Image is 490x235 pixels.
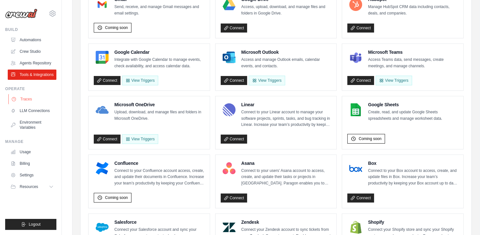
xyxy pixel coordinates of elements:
[8,117,56,133] a: Environment Variables
[114,160,205,166] h4: Confluence
[249,76,285,85] : View Triggers
[105,195,128,200] span: Coming soon
[221,76,247,85] a: Connect
[368,49,458,55] h4: Microsoft Teams
[241,168,331,187] p: Connect to your users’ Asana account to access, create, and update their tasks or projects in [GE...
[114,4,205,16] p: Send, receive, and manage Gmail messages and email settings.
[241,57,331,69] p: Access and manage Outlook emails, calendar events, and contacts.
[223,51,235,64] img: Microsoft Outlook Logo
[221,23,247,33] a: Connect
[20,184,38,189] span: Resources
[114,49,205,55] h4: Google Calendar
[8,182,56,192] button: Resources
[8,158,56,169] a: Billing
[241,109,331,128] p: Connect to your Linear account to manage your software projects, sprints, tasks, and bug tracking...
[241,160,331,166] h4: Asana
[5,139,56,144] div: Manage
[114,109,205,122] p: Upload, download, and manage files and folders in Microsoft OneDrive.
[368,101,458,108] h4: Google Sheets
[114,101,205,108] h4: Microsoft OneDrive
[349,103,362,116] img: Google Sheets Logo
[5,27,56,32] div: Build
[349,51,362,64] img: Microsoft Teams Logo
[96,221,109,234] img: Salesforce Logo
[349,221,362,234] img: Shopify Logo
[8,94,57,104] a: Traces
[347,76,374,85] a: Connect
[368,109,458,122] p: Create, read, and update Google Sheets spreadsheets and manage worksheet data.
[368,4,458,16] p: Manage HubSpot CRM data including contacts, deals, and companies.
[221,193,247,202] a: Connect
[223,103,235,116] img: Linear Logo
[114,219,205,225] h4: Salesforce
[114,57,205,69] p: Integrate with Google Calendar to manage events, check availability, and access calendar data.
[8,70,56,80] a: Tools & Integrations
[359,136,381,141] span: Coming soon
[96,51,109,64] img: Google Calendar Logo
[122,134,158,144] : View Triggers
[376,76,412,85] : View Triggers
[223,162,235,175] img: Asana Logo
[368,57,458,69] p: Access Teams data, send messages, create meetings, and manage channels.
[368,168,458,187] p: Connect to your Box account to access, create, and update files in Box. Increase your team’s prod...
[8,106,56,116] a: LLM Connections
[114,168,205,187] p: Connect to your Confluence account access, create, and update their documents in Confluence. Incr...
[29,222,41,227] span: Logout
[368,160,458,166] h4: Box
[96,103,109,116] img: Microsoft OneDrive Logo
[8,58,56,68] a: Agents Repository
[8,46,56,57] a: Crew Studio
[241,4,331,16] p: Access, upload, download, and manage files and folders in Google Drive.
[347,193,374,202] a: Connect
[349,162,362,175] img: Box Logo
[122,76,158,85] button: View Triggers
[368,219,458,225] h4: Shopify
[221,135,247,144] a: Connect
[347,23,374,33] a: Connect
[5,9,37,18] img: Logo
[8,147,56,157] a: Usage
[5,219,56,230] button: Logout
[8,35,56,45] a: Automations
[241,49,331,55] h4: Microsoft Outlook
[5,86,56,91] div: Operate
[94,135,120,144] a: Connect
[241,219,331,225] h4: Zendesk
[94,76,120,85] a: Connect
[96,162,109,175] img: Confluence Logo
[241,101,331,108] h4: Linear
[223,221,235,234] img: Zendesk Logo
[105,25,128,30] span: Coming soon
[8,170,56,180] a: Settings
